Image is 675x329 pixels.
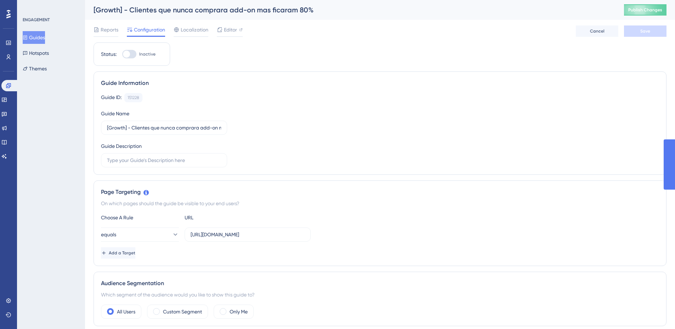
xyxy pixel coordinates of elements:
button: Add a Target [101,247,135,259]
div: Guide Description [101,142,142,150]
div: Page Targeting [101,188,659,196]
div: [Growth] - Clientes que nunca comprara add-on mas ficaram 80% [94,5,606,15]
input: Type your Guide’s Description here [107,156,221,164]
span: equals [101,230,116,239]
button: Save [624,25,666,37]
button: Themes [23,62,47,75]
button: Cancel [576,25,618,37]
button: Publish Changes [624,4,666,16]
span: Localization [181,25,208,34]
div: Choose A Rule [101,213,179,222]
span: Configuration [134,25,165,34]
span: Editor [224,25,237,34]
label: Only Me [230,307,248,316]
div: 151228 [128,95,139,100]
span: Inactive [139,51,156,57]
input: yourwebsite.com/path [191,231,305,238]
div: Guide ID: [101,93,122,102]
label: Custom Segment [163,307,202,316]
div: Guide Name [101,109,129,118]
div: URL [185,213,263,222]
div: Which segment of the audience would you like to show this guide to? [101,290,659,299]
span: Add a Target [109,250,135,256]
button: Guides [23,31,45,44]
button: Hotspots [23,47,49,59]
label: All Users [117,307,135,316]
span: Reports [101,25,118,34]
input: Type your Guide’s Name here [107,124,221,132]
button: equals [101,227,179,242]
span: Save [640,28,650,34]
div: On which pages should the guide be visible to your end users? [101,199,659,208]
iframe: UserGuiding AI Assistant Launcher [645,301,666,322]
span: Cancel [590,28,604,34]
div: Audience Segmentation [101,279,659,288]
div: Status: [101,50,117,58]
div: ENGAGEMENT [23,17,50,23]
div: Guide Information [101,79,659,87]
span: Publish Changes [628,7,662,13]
